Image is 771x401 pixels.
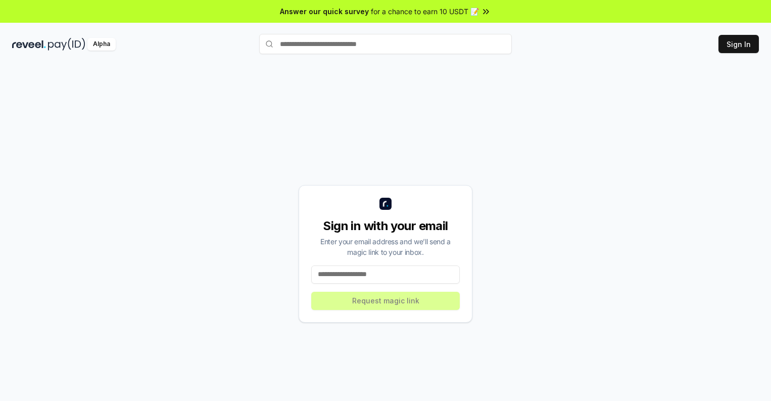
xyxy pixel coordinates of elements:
[311,218,460,234] div: Sign in with your email
[48,38,85,51] img: pay_id
[371,6,479,17] span: for a chance to earn 10 USDT 📝
[12,38,46,51] img: reveel_dark
[718,35,759,53] button: Sign In
[87,38,116,51] div: Alpha
[379,198,392,210] img: logo_small
[280,6,369,17] span: Answer our quick survey
[311,236,460,257] div: Enter your email address and we’ll send a magic link to your inbox.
